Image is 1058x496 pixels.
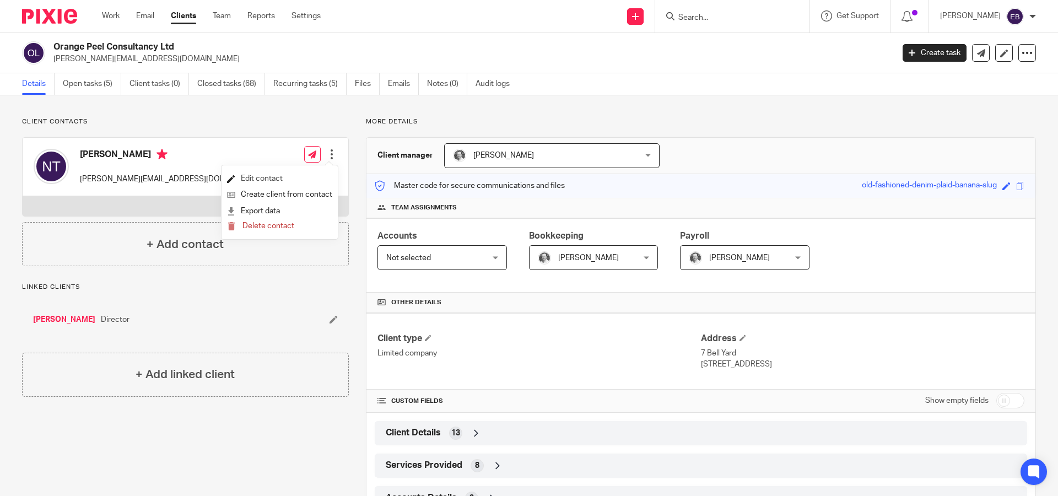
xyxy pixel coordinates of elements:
[156,149,168,160] i: Primary
[701,333,1024,344] h4: Address
[701,348,1024,359] p: 7 Bell Yard
[925,395,989,406] label: Show empty fields
[22,283,349,292] p: Linked clients
[388,73,419,95] a: Emails
[227,187,332,203] a: Create client from contact
[247,10,275,21] a: Reports
[147,236,224,253] h4: + Add contact
[1006,8,1024,25] img: svg%3E
[377,333,701,344] h4: Client type
[33,314,95,325] a: [PERSON_NAME]
[22,73,55,95] a: Details
[101,314,129,325] span: Director
[273,73,347,95] a: Recurring tasks (5)
[355,73,380,95] a: Files
[22,41,45,64] img: svg%3E
[377,397,701,406] h4: CUSTOM FIELDS
[701,359,1024,370] p: [STREET_ADDRESS]
[427,73,467,95] a: Notes (0)
[22,117,349,126] p: Client contacts
[377,231,417,240] span: Accounts
[386,254,431,262] span: Not selected
[80,149,266,163] h4: [PERSON_NAME]
[136,10,154,21] a: Email
[292,10,321,21] a: Settings
[391,298,441,307] span: Other details
[677,13,776,23] input: Search
[129,73,189,95] a: Client tasks (0)
[375,180,565,191] p: Master code for secure communications and files
[903,44,967,62] a: Create task
[197,73,265,95] a: Closed tasks (68)
[377,150,433,161] h3: Client manager
[529,231,584,240] span: Bookkeeping
[242,222,294,230] span: Delete contact
[558,254,619,262] span: [PERSON_NAME]
[476,73,518,95] a: Audit logs
[102,10,120,21] a: Work
[386,427,441,439] span: Client Details
[538,251,551,265] img: Rod%202%20Small.jpg
[453,149,466,162] img: Rod%202%20Small.jpg
[53,53,886,64] p: [PERSON_NAME][EMAIL_ADDRESS][DOMAIN_NAME]
[862,180,997,192] div: old-fashioned-denim-plaid-banana-slug
[366,117,1036,126] p: More details
[386,460,462,471] span: Services Provided
[34,149,69,184] img: svg%3E
[689,251,702,265] img: Rod%202%20Small.jpg
[473,152,534,159] span: [PERSON_NAME]
[475,460,479,471] span: 8
[63,73,121,95] a: Open tasks (5)
[22,9,77,24] img: Pixie
[80,174,266,185] p: [PERSON_NAME][EMAIL_ADDRESS][DOMAIN_NAME]
[213,10,231,21] a: Team
[227,219,294,234] button: Delete contact
[940,10,1001,21] p: [PERSON_NAME]
[391,203,457,212] span: Team assignments
[227,171,332,187] a: Edit contact
[136,366,235,383] h4: + Add linked client
[709,254,770,262] span: [PERSON_NAME]
[377,348,701,359] p: Limited company
[171,10,196,21] a: Clients
[680,231,709,240] span: Payroll
[451,428,460,439] span: 13
[227,203,332,219] a: Export data
[836,12,879,20] span: Get Support
[53,41,720,53] h2: Orange Peel Consultancy Ltd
